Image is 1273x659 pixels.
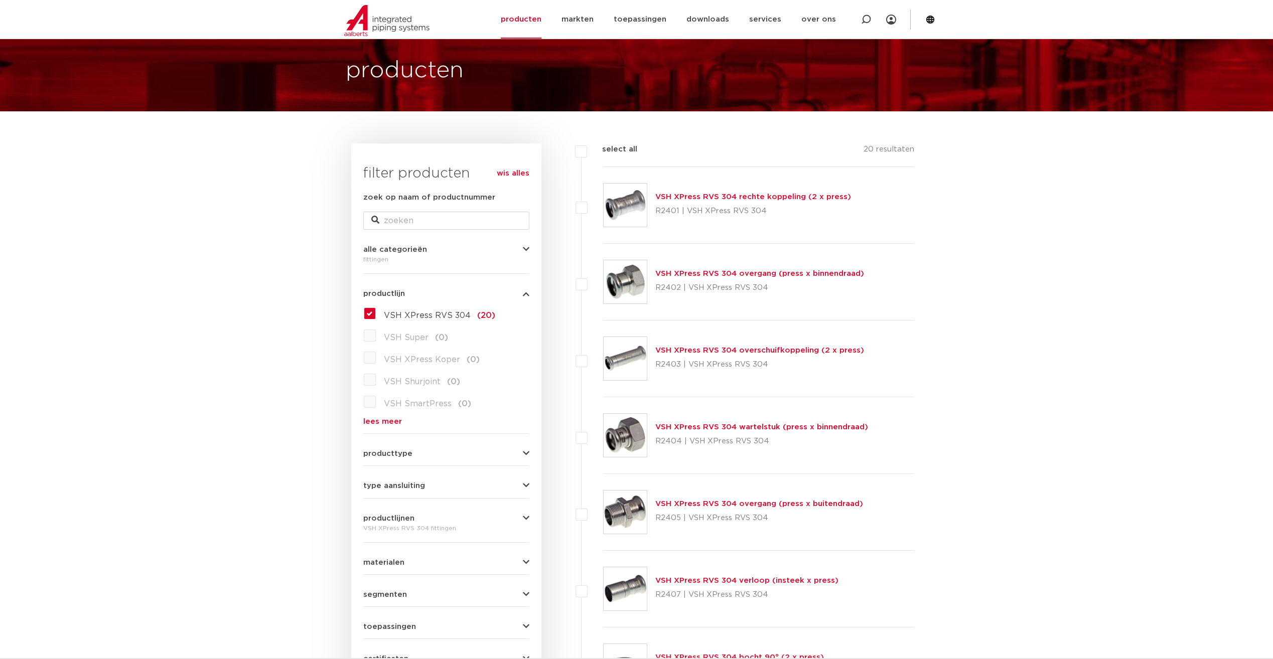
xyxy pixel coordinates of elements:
img: Thumbnail for VSH XPress RVS 304 rechte koppeling (2 x press) [604,184,647,227]
a: VSH XPress RVS 304 overgang (press x buitendraad) [655,500,863,508]
img: Thumbnail for VSH XPress RVS 304 overschuifkoppeling (2 x press) [604,337,647,380]
button: alle categorieën [363,246,529,253]
button: segmenten [363,591,529,598]
span: producttype [363,450,412,457]
button: materialen [363,559,529,566]
div: fittingen [363,253,529,265]
span: VSH XPress Koper [384,356,460,364]
button: type aansluiting [363,482,529,489]
h1: producten [346,55,464,87]
p: R2401 | VSH XPress RVS 304 [655,203,851,219]
label: select all [587,143,637,155]
a: VSH XPress RVS 304 verloop (insteek x press) [655,577,838,584]
span: productlijn [363,290,405,297]
img: Thumbnail for VSH XPress RVS 304 overgang (press x buitendraad) [604,490,647,534]
span: productlijnen [363,515,414,522]
span: (0) [458,400,471,408]
label: zoek op naam of productnummer [363,192,495,204]
span: (0) [447,378,460,386]
span: type aansluiting [363,482,425,489]
span: (20) [477,311,495,319]
p: R2404 | VSH XPress RVS 304 [655,433,868,449]
button: producttype [363,450,529,457]
img: Thumbnail for VSH XPress RVS 304 overgang (press x binnendraad) [604,260,647,303]
button: productlijn [363,290,529,297]
a: lees meer [363,418,529,425]
a: VSH XPress RVS 304 wartelstuk (press x binnendraad) [655,423,868,431]
p: 20 resultaten [864,143,914,159]
span: VSH Shurjoint [384,378,441,386]
span: toepassingen [363,623,416,630]
div: VSH XPress RVS 304 fittingen [363,522,529,534]
p: R2407 | VSH XPress RVS 304 [655,587,838,603]
span: VSH SmartPress [384,400,452,408]
img: Thumbnail for VSH XPress RVS 304 verloop (insteek x press) [604,567,647,610]
input: zoeken [363,212,529,230]
p: R2403 | VSH XPress RVS 304 [655,357,864,373]
a: VSH XPress RVS 304 overgang (press x binnendraad) [655,270,864,277]
button: toepassingen [363,623,529,630]
span: materialen [363,559,404,566]
h3: filter producten [363,163,529,184]
p: R2405 | VSH XPress RVS 304 [655,510,863,526]
p: R2402 | VSH XPress RVS 304 [655,280,864,296]
span: VSH XPress RVS 304 [384,311,471,319]
span: alle categorieën [363,246,427,253]
a: VSH XPress RVS 304 overschuifkoppeling (2 x press) [655,347,864,354]
span: (0) [435,334,448,342]
span: VSH Super [384,334,429,342]
img: Thumbnail for VSH XPress RVS 304 wartelstuk (press x binnendraad) [604,414,647,457]
button: productlijnen [363,515,529,522]
span: segmenten [363,591,407,598]
a: VSH XPress RVS 304 rechte koppeling (2 x press) [655,193,851,201]
a: wis alles [497,168,529,180]
span: (0) [467,356,480,364]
